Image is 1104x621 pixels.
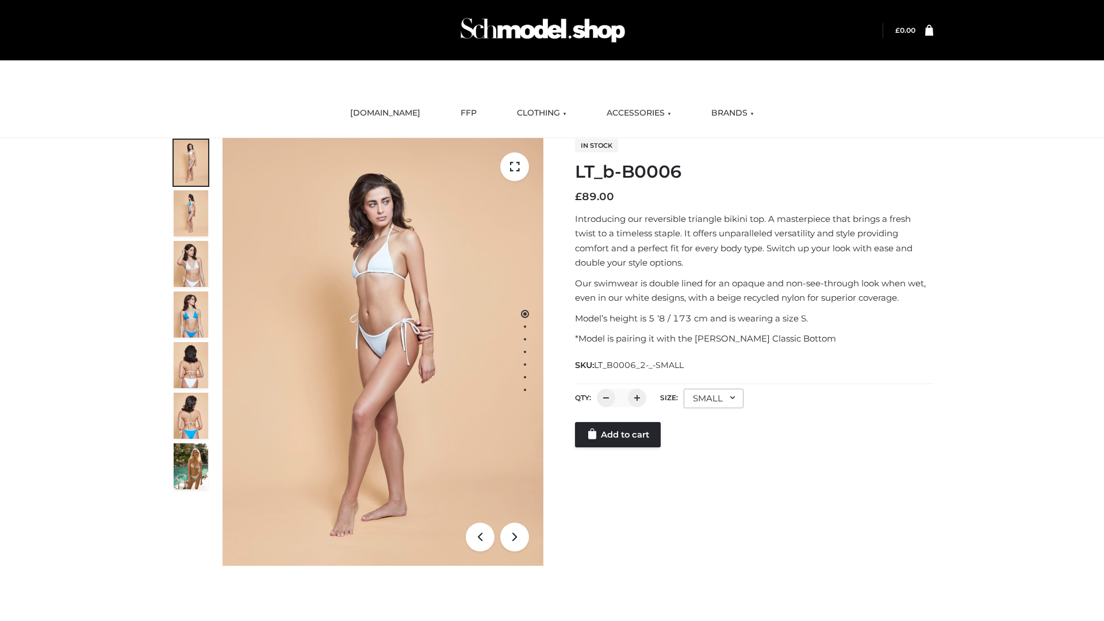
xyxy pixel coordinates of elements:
img: Schmodel Admin 964 [457,7,629,53]
img: ArielClassicBikiniTop_CloudNine_AzureSky_OW114ECO_7-scaled.jpg [174,342,208,388]
h1: LT_b-B0006 [575,162,933,182]
a: CLOTHING [508,101,575,126]
bdi: 0.00 [895,26,915,34]
span: LT_B0006_2-_-SMALL [594,360,684,370]
a: ACCESSORIES [598,101,680,126]
a: FFP [452,101,485,126]
p: Introducing our reversible triangle bikini top. A masterpiece that brings a fresh twist to a time... [575,212,933,270]
a: BRANDS [703,101,762,126]
p: Our swimwear is double lined for an opaque and non-see-through look when wet, even in our white d... [575,276,933,305]
img: ArielClassicBikiniTop_CloudNine_AzureSky_OW114ECO_4-scaled.jpg [174,292,208,338]
img: ArielClassicBikiniTop_CloudNine_AzureSky_OW114ECO_8-scaled.jpg [174,393,208,439]
img: ArielClassicBikiniTop_CloudNine_AzureSky_OW114ECO_1 [223,138,543,566]
label: Size: [660,393,678,402]
label: QTY: [575,393,591,402]
img: ArielClassicBikiniTop_CloudNine_AzureSky_OW114ECO_1-scaled.jpg [174,140,208,186]
a: [DOMAIN_NAME] [342,101,429,126]
p: *Model is pairing it with the [PERSON_NAME] Classic Bottom [575,331,933,346]
span: £ [575,190,582,203]
span: In stock [575,139,618,152]
a: £0.00 [895,26,915,34]
a: Add to cart [575,422,661,447]
span: SKU: [575,358,685,372]
img: ArielClassicBikiniTop_CloudNine_AzureSky_OW114ECO_2-scaled.jpg [174,190,208,236]
span: £ [895,26,900,34]
img: ArielClassicBikiniTop_CloudNine_AzureSky_OW114ECO_3-scaled.jpg [174,241,208,287]
p: Model’s height is 5 ‘8 / 173 cm and is wearing a size S. [575,311,933,326]
bdi: 89.00 [575,190,614,203]
div: SMALL [684,389,743,408]
img: Arieltop_CloudNine_AzureSky2.jpg [174,443,208,489]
